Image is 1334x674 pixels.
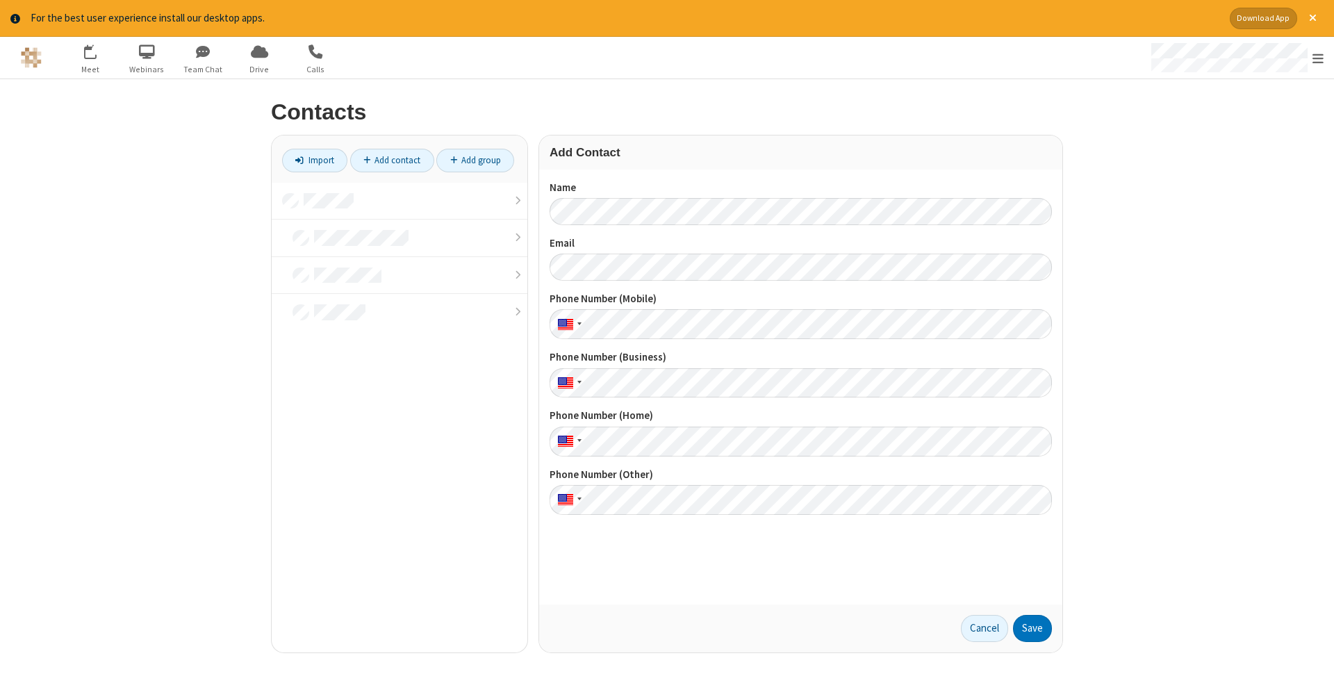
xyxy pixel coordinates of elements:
button: Close alert [1302,8,1324,29]
label: Phone Number (Business) [550,350,1052,365]
span: Meet [65,63,117,76]
a: Add contact [350,149,434,172]
span: Team Chat [177,63,229,76]
button: Logo [5,37,57,79]
div: For the best user experience install our desktop apps. [31,10,1219,26]
div: United States: + 1 [550,309,586,339]
span: Webinars [121,63,173,76]
iframe: Chat [1299,638,1324,664]
span: Calls [290,63,342,76]
div: United States: + 1 [550,368,586,398]
label: Name [550,180,1052,196]
img: QA Selenium DO NOT DELETE OR CHANGE [21,47,42,68]
label: Phone Number (Other) [550,467,1052,483]
a: Import [282,149,347,172]
button: Download App [1230,8,1297,29]
span: Drive [233,63,286,76]
div: Open menu [1138,37,1334,79]
h2: Contacts [271,100,1063,124]
button: Save [1013,615,1052,643]
div: 12 [92,44,104,55]
label: Phone Number (Mobile) [550,291,1052,307]
label: Email [550,236,1052,252]
label: Phone Number (Home) [550,408,1052,424]
div: United States: + 1 [550,427,586,457]
div: United States: + 1 [550,485,586,515]
a: Add group [436,149,514,172]
a: Cancel [961,615,1008,643]
h3: Add Contact [550,146,1052,159]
